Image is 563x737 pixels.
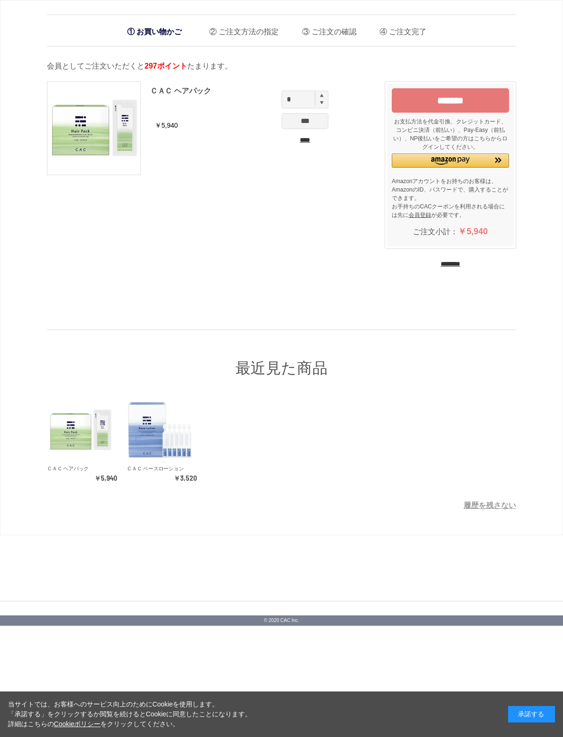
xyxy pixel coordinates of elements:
[392,222,509,242] div: ご注文小計：
[127,397,197,463] a: ＣＡＣ ベースローション
[47,61,516,72] p: 会員としてご注文いただくと たまります。
[47,466,89,471] a: ＣＡＣ ヘアパック
[47,474,117,483] div: ￥5,940
[508,706,555,722] div: 承諾する
[320,93,324,97] img: spinplus.gif
[202,20,279,39] li: ご注文方法の指定
[54,720,101,728] a: Cookieポリシー
[47,330,516,378] div: 最近見た商品
[373,20,426,39] li: ご注文完了
[47,82,140,175] img: ＣＡＣ ヘアパック
[409,212,431,218] a: 会員登録
[47,397,117,463] a: ＣＡＣ ヘアパック
[145,62,187,70] span: 297ポイント
[127,474,197,483] div: ￥3,520
[8,699,252,729] div: 当サイトでは、お客様へのサービス向上のためにCookieを使用します。 「承諾する」をクリックするか閲覧を続けるとCookieに同意したことになります。 詳細はこちらの をクリックしてください。
[392,177,509,219] p: Amazonアカウントをお持ちのお客様は、AmazonのID、パスワードで、購入することができます。 お手持ちのCACクーポンを利用される場合には先に が必要です。
[320,100,324,105] img: spinminus.gif
[295,20,357,39] li: ご注文の確認
[47,397,114,463] img: ＣＡＣ ヘアパック
[122,22,186,41] li: お買い物かご
[150,87,211,95] a: ＣＡＣ ヘアパック
[464,501,516,509] a: 履歴を残さない
[127,466,183,471] a: ＣＡＣ ベースローション
[127,397,193,463] img: ＣＡＣ ベースローション
[392,154,509,175] div: Amazon Pay - Amazonアカウントをお使いください
[458,227,487,236] span: ￥5,940
[392,117,509,151] p: お支払方法を代金引換、クレジットカード、コンビニ決済（前払い）、Pay-Easy（前払い）、NP後払いをご希望の方はこちらからログインしてください。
